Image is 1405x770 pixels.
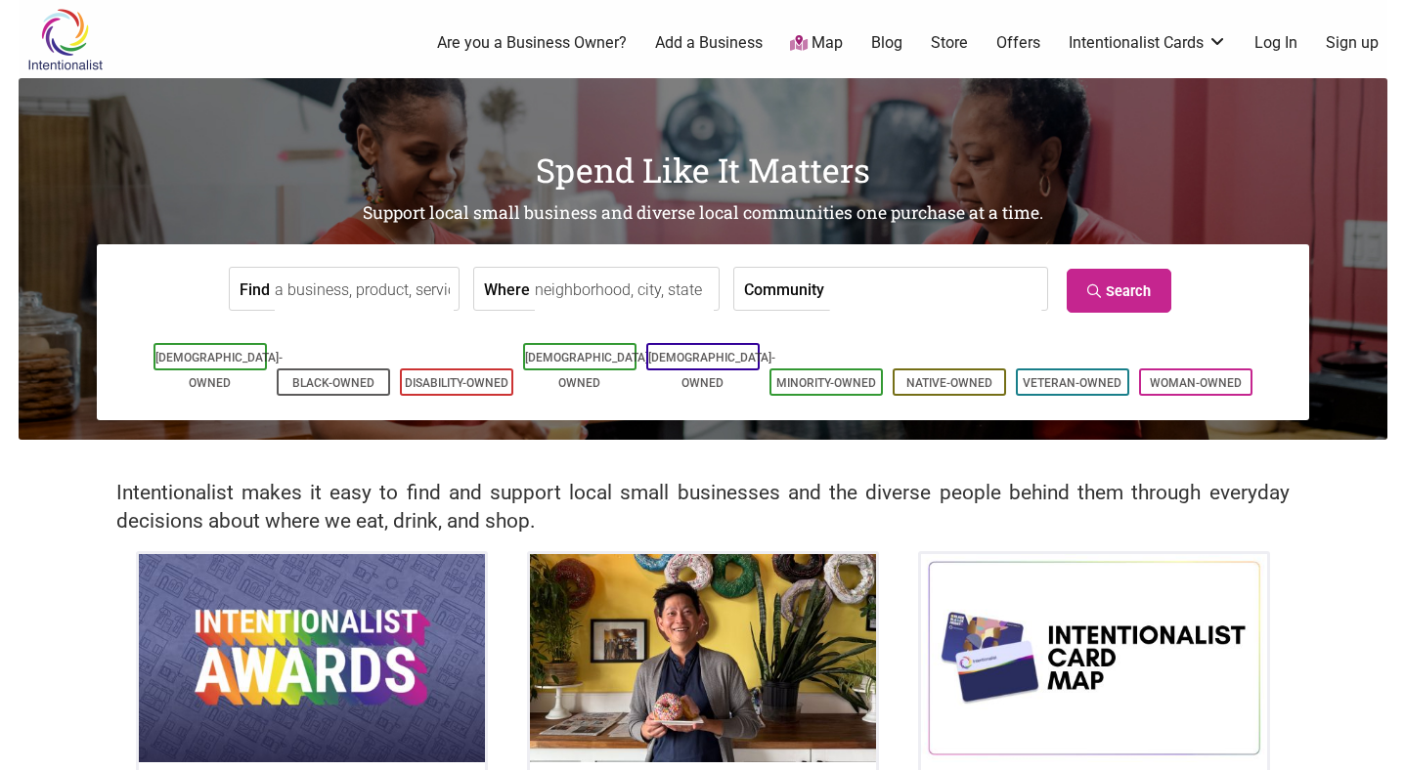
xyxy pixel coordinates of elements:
[871,32,902,54] a: Blog
[405,376,508,390] a: Disability-Owned
[116,479,1290,535] h2: Intentionalist makes it easy to find and support local small businesses and the diverse people be...
[535,268,714,312] input: neighborhood, city, state
[1023,376,1121,390] a: Veteran-Owned
[19,8,111,71] img: Intentionalist
[275,268,454,312] input: a business, product, service
[996,32,1040,54] a: Offers
[744,268,824,310] label: Community
[790,32,843,55] a: Map
[139,554,485,761] img: Intentionalist Awards
[484,268,530,310] label: Where
[1150,376,1242,390] a: Woman-Owned
[292,376,374,390] a: Black-Owned
[921,554,1267,761] img: Intentionalist Card Map
[1254,32,1297,54] a: Log In
[776,376,876,390] a: Minority-Owned
[906,376,992,390] a: Native-Owned
[1326,32,1379,54] a: Sign up
[655,32,763,54] a: Add a Business
[19,201,1387,226] h2: Support local small business and diverse local communities one purchase at a time.
[19,147,1387,193] h1: Spend Like It Matters
[1069,32,1227,54] a: Intentionalist Cards
[1067,269,1171,313] a: Search
[525,351,652,390] a: [DEMOGRAPHIC_DATA]-Owned
[240,268,270,310] label: Find
[648,351,775,390] a: [DEMOGRAPHIC_DATA]-Owned
[437,32,627,54] a: Are you a Business Owner?
[530,554,876,761] img: King Donuts - Hong Chhuor
[931,32,968,54] a: Store
[155,351,283,390] a: [DEMOGRAPHIC_DATA]-Owned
